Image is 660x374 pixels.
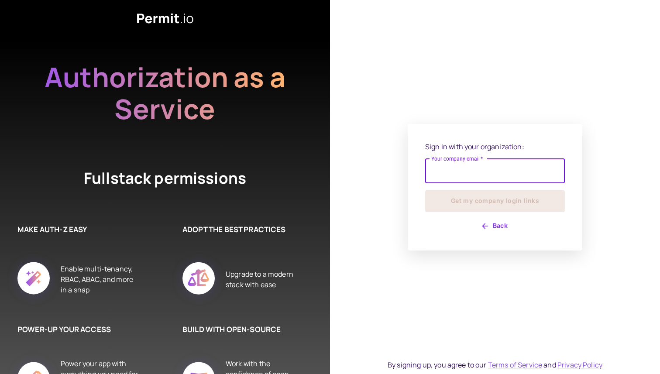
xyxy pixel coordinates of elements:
[425,219,565,233] button: Back
[388,360,602,370] div: By signing up, you agree to our and
[488,360,542,370] a: Terms of Service
[17,324,139,335] h6: POWER-UP YOUR ACCESS
[557,360,602,370] a: Privacy Policy
[182,324,304,335] h6: BUILD WITH OPEN-SOURCE
[425,141,565,152] p: Sign in with your organization:
[61,252,139,306] div: Enable multi-tenancy, RBAC, ABAC, and more in a snap
[52,168,278,189] h4: Fullstack permissions
[226,252,304,306] div: Upgrade to a modern stack with ease
[431,155,483,162] label: Your company email
[17,224,139,235] h6: MAKE AUTH-Z EASY
[17,61,313,125] h2: Authorization as a Service
[425,190,565,212] button: Get my company login links
[182,224,304,235] h6: ADOPT THE BEST PRACTICES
